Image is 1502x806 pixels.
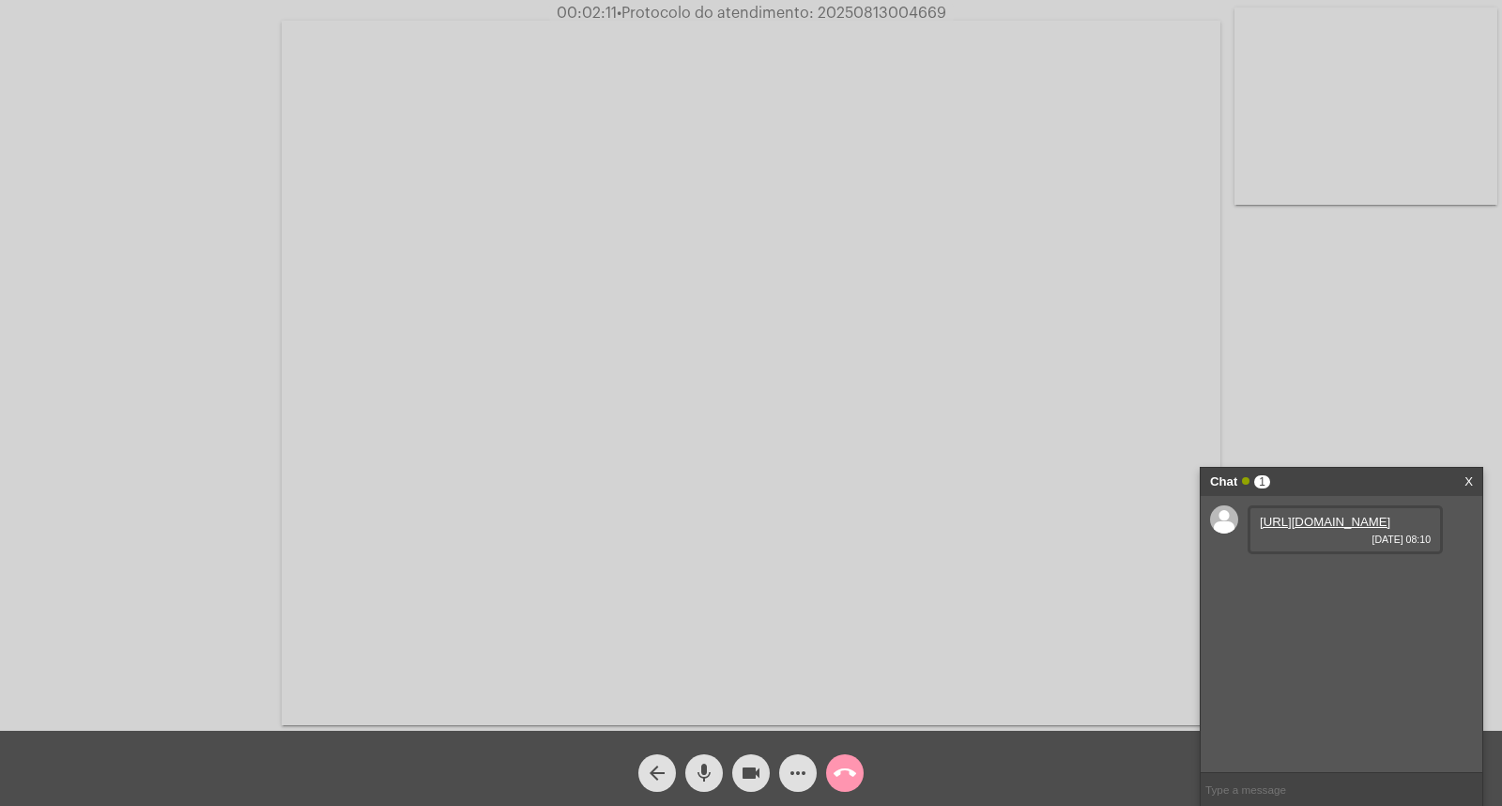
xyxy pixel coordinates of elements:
mat-icon: more_horiz [787,762,809,784]
span: • [617,6,621,21]
mat-icon: mic [693,762,715,784]
span: 00:02:11 [557,6,617,21]
input: Type a message [1201,773,1482,806]
a: [URL][DOMAIN_NAME] [1260,515,1390,529]
span: 1 [1254,475,1270,488]
span: Online [1242,477,1249,485]
span: [DATE] 08:10 [1260,534,1431,545]
a: X [1464,468,1473,496]
mat-icon: call_end [834,762,856,784]
strong: Chat [1210,468,1237,496]
mat-icon: videocam [740,762,762,784]
span: Protocolo do atendimento: 20250813004669 [617,6,946,21]
mat-icon: arrow_back [646,762,668,784]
